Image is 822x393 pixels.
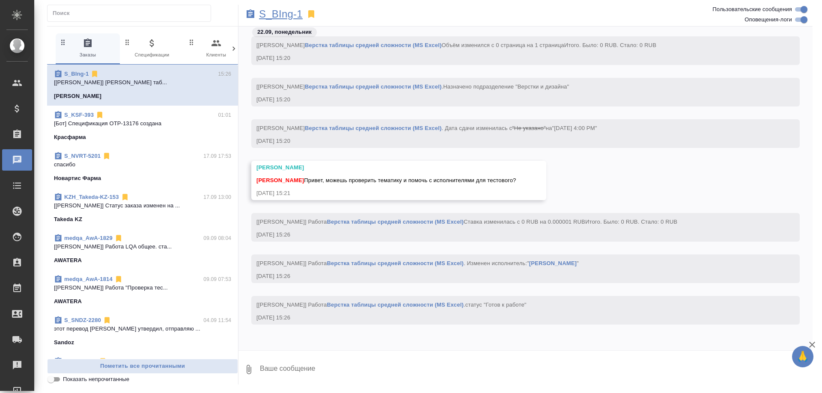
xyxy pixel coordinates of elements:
[327,301,464,308] a: Верстка таблицы средней сложности (MS Excel)
[54,284,231,292] p: [[PERSON_NAME]] Работа "Проверка тес...
[47,65,238,106] div: S_BIng-115:26[[PERSON_NAME]] [PERSON_NAME] таб...[PERSON_NAME]
[256,83,569,90] span: [[PERSON_NAME] .
[218,70,231,78] p: 15:26
[59,38,116,59] span: Заказы
[54,297,82,306] p: AWATERA
[59,38,67,46] svg: Зажми и перетащи, чтобы поменять порядок вкладок
[792,346,813,367] button: 🙏
[123,38,181,59] span: Спецификации
[305,42,442,48] a: Верстка таблицы средней сложности (MS Excel)
[527,260,579,266] span: " "
[257,28,312,36] p: 22.09, понедельник
[54,160,231,169] p: спасибо
[256,189,516,198] div: [DATE] 15:21
[102,152,111,160] svg: Отписаться
[63,375,129,384] span: Показать непрочитанные
[64,194,119,200] a: KZH_Takeda-KZ-153
[47,270,238,311] div: medqa_AwA-181409.09 07:53[[PERSON_NAME]] Работа "Проверка тес...AWATERA
[256,219,677,225] span: [[PERSON_NAME]] Работа Ставка изменилась с 0 RUB на 0.000001 RUB
[52,361,233,371] span: Пометить все прочитанными
[256,54,770,62] div: [DATE] 15:20
[305,83,442,90] a: Верстка таблицы средней сложности (MS Excel)
[64,235,113,241] a: medqa_AwA-1829
[64,317,101,323] a: S_SNDZ-2280
[64,358,97,364] a: S_SNF-6825
[64,71,89,77] a: S_BIng-1
[54,325,231,333] p: этот перевод [PERSON_NAME] утвердил, отправляю ...
[54,201,231,210] p: [[PERSON_NAME]] Статус заказа изменен на ...
[465,301,527,308] span: статус "Готов к работе"
[256,260,579,266] span: [[PERSON_NAME]] Работа . Изменен исполнитель:
[256,95,770,104] div: [DATE] 15:20
[188,38,245,59] span: Клиенты
[256,137,770,145] div: [DATE] 15:20
[259,10,303,18] a: S_BIng-1
[512,125,546,131] span: "Не указано"
[54,338,74,347] p: Sandoz
[47,359,238,374] button: Пометить все прочитанными
[203,316,231,325] p: 04.09 11:54
[54,92,101,100] p: [PERSON_NAME]
[64,153,101,159] a: S_NVRT-5201
[256,301,527,308] span: [[PERSON_NAME]] Работа .
[47,106,238,147] div: S_KSF-39301:01[Бот] Спецификация OTP-13176 созданаКрасфарма
[47,147,238,188] div: S_NVRT-520117.09 17:53спасибоНовартис Фарма
[47,229,238,270] div: medqa_AwA-182909.09 08:04[[PERSON_NAME]] Работа LQA общее. ста...AWATERA
[47,352,238,393] div: S_SNF-682504.09 01:02[Бот] Спецификация AU-17074 созданаSanofi
[564,42,656,48] span: Итого. Было: 0 RUB. Стало: 0 RUB
[552,125,597,131] span: "[DATE] 4:00 PM"
[123,38,131,46] svg: Зажми и перетащи, чтобы поменять порядок вкладок
[256,163,516,172] div: [PERSON_NAME]
[90,70,99,78] svg: Отписаться
[745,15,792,24] span: Оповещения-логи
[256,230,770,239] div: [DATE] 15:26
[54,256,82,265] p: AWATERA
[712,5,792,14] span: Пользовательские сообщения
[188,38,196,46] svg: Зажми и перетащи, чтобы поменять порядок вкладок
[114,275,123,284] svg: Отписаться
[203,152,231,160] p: 17.09 17:53
[54,78,231,87] p: [[PERSON_NAME]] [PERSON_NAME] таб...
[256,313,770,322] div: [DATE] 15:26
[54,133,86,142] p: Красфарма
[585,219,677,225] span: Итого. Было: 0 RUB. Стало: 0 RUB
[256,177,304,183] span: [PERSON_NAME]
[64,112,94,118] a: S_KSF-393
[203,357,231,366] p: 04.09 01:02
[203,275,231,284] p: 09.09 07:53
[54,174,101,183] p: Новартис Фарма
[795,348,810,366] span: 🙏
[256,42,656,48] span: [[PERSON_NAME] Объём изменился с 0 страница на 1 страница
[305,125,442,131] a: Верстка таблицы средней сложности (MS Excel)
[53,7,211,19] input: Поиск
[203,193,231,201] p: 17.09 13:00
[47,311,238,352] div: S_SNDZ-228004.09 11:54этот перевод [PERSON_NAME] утвердил, отправляю ...Sandoz
[54,242,231,251] p: [[PERSON_NAME]] Работа LQA общее. ста...
[327,260,464,266] a: Верстка таблицы средней сложности (MS Excel)
[98,357,107,366] svg: Отписаться
[218,111,231,119] p: 01:01
[54,215,82,224] p: Takeda KZ
[114,234,123,242] svg: Отписаться
[54,119,231,128] p: [Бот] Спецификация OTP-13176 создана
[256,177,516,183] span: Привет, можешь проверить тематику и помочь с исполнителями для тестового?
[256,272,770,281] div: [DATE] 15:26
[256,125,597,131] span: [[PERSON_NAME] . Дата сдачи изменилась с на
[203,234,231,242] p: 09.09 08:04
[103,316,111,325] svg: Отписаться
[327,219,464,225] a: Верстка таблицы средней сложности (MS Excel)
[95,111,104,119] svg: Отписаться
[529,260,577,266] a: [PERSON_NAME]
[64,276,113,282] a: medqa_AwA-1814
[121,193,129,201] svg: Отписаться
[47,188,238,229] div: KZH_Takeda-KZ-15317.09 13:00[[PERSON_NAME]] Статус заказа изменен на ...Takeda KZ
[443,83,569,90] span: Назначено подразделение "Верстки и дизайна"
